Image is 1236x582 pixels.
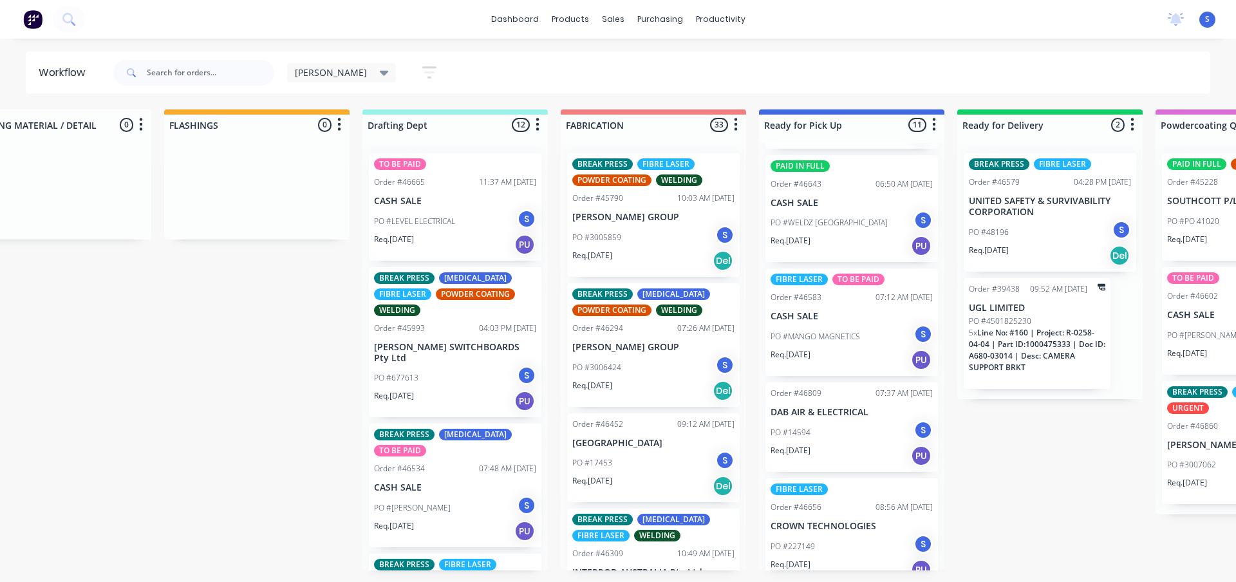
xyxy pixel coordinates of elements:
div: S [715,355,735,375]
div: PU [911,236,932,256]
p: PO #677613 [374,372,418,384]
div: PU [514,391,535,411]
div: Del [713,380,733,401]
span: S [1205,14,1210,25]
div: TO BE PAID [374,445,426,456]
div: TO BE PAIDOrder #4666511:37 AM [DATE]CASH SALEPO #LEVEL ELECTRICALSReq.[DATE]PU [369,153,541,261]
p: CASH SALE [374,482,536,493]
p: UGL LIMITED [969,303,1105,314]
div: PAID IN FULLOrder #4664306:50 AM [DATE]CASH SALEPO #WELDZ [GEOGRAPHIC_DATA]SReq.[DATE]PU [765,155,938,263]
p: Req. [DATE] [771,445,810,456]
div: 10:03 AM [DATE] [677,192,735,204]
div: TO BE PAID [1167,272,1219,284]
p: Req. [DATE] [771,235,810,247]
p: [PERSON_NAME] GROUP [572,342,735,353]
div: 09:52 AM [DATE] [1030,283,1087,295]
div: Order #46656 [771,502,821,513]
p: Req. [DATE] [374,390,414,402]
p: Req. [DATE] [771,559,810,570]
div: [MEDICAL_DATA] [637,514,710,525]
div: PU [911,559,932,580]
p: Req. [DATE] [374,234,414,245]
div: S [517,366,536,385]
div: FIBRE LASER [637,158,695,170]
div: Order #46579 [969,176,1020,188]
div: BREAK PRESS[MEDICAL_DATA]FIBRE LASERPOWDER COATINGWELDINGOrder #4599304:03 PM [DATE][PERSON_NAME]... [369,267,541,418]
div: FIBRE LASER [439,559,496,570]
span: 5 x [969,327,977,338]
div: 07:26 AM [DATE] [677,323,735,334]
p: CASH SALE [374,196,536,207]
div: Order #45790 [572,192,623,204]
p: CROWN TECHNOLOGIES [771,521,933,532]
p: Req. [DATE] [572,250,612,261]
span: [PERSON_NAME] [295,66,367,79]
div: BREAK PRESS [572,288,633,300]
p: INTERPOD AUSTRALIA Pty Ltd [572,567,735,578]
p: PO #227149 [771,541,815,552]
div: S [715,451,735,470]
div: 11:37 AM [DATE] [479,176,536,188]
div: sales [595,10,631,29]
div: FIBRE LASER [572,530,630,541]
p: Req. [DATE] [1167,348,1207,359]
div: Order #46309 [572,548,623,559]
div: S [517,209,536,229]
p: PO #48196 [969,227,1009,238]
div: Order #46665 [374,176,425,188]
p: DAB AIR & ELECTRICAL [771,407,933,418]
div: Order #3943809:52 AM [DATE]UGL LIMITEDPO #45018252305xLine No: #160 | Project: R-0258-04-04 | Par... [964,278,1110,390]
div: PAID IN FULL [1167,158,1226,170]
div: Del [713,250,733,271]
p: [PERSON_NAME] GROUP [572,212,735,223]
div: Order #45228 [1167,176,1218,188]
div: TO BE PAID [832,274,885,285]
div: BREAK PRESS [374,559,435,570]
div: S [913,324,933,344]
img: Factory [23,10,42,29]
div: FIBRE LASER [374,288,431,300]
div: S [913,211,933,230]
p: Req. [DATE] [969,245,1009,256]
div: BREAK PRESS [1167,386,1228,398]
div: BREAK PRESSFIBRE LASERPOWDER COATINGWELDINGOrder #4579010:03 AM [DATE][PERSON_NAME] GROUPPO #3005... [567,153,740,277]
p: PO #3006424 [572,362,621,373]
div: Order #46294 [572,323,623,334]
p: CASH SALE [771,198,933,209]
p: PO #LEVEL ELECTRICAL [374,216,455,227]
div: 07:37 AM [DATE] [876,388,933,399]
p: PO #WELDZ [GEOGRAPHIC_DATA] [771,217,888,229]
div: PU [911,350,932,370]
div: Order #46643 [771,178,821,190]
a: dashboard [485,10,545,29]
div: 06:50 AM [DATE] [876,178,933,190]
p: Req. [DATE] [771,349,810,361]
p: PO #3005859 [572,232,621,243]
div: BREAK PRESS [572,158,633,170]
p: Req. [DATE] [374,520,414,532]
p: UNITED SAFETY & SURVIVABILITY CORPORATION [969,196,1131,218]
div: Order #46860 [1167,420,1218,432]
div: Order #46602 [1167,290,1218,302]
div: Order #46583 [771,292,821,303]
div: S [1112,220,1131,239]
p: [PERSON_NAME] SWITCHBOARDS Pty Ltd [374,342,536,364]
div: BREAK PRESS [572,514,633,525]
div: S [913,420,933,440]
div: 04:03 PM [DATE] [479,323,536,334]
div: WELDING [374,305,420,316]
div: purchasing [631,10,689,29]
div: POWDER COATING [572,305,651,316]
p: [GEOGRAPHIC_DATA] [572,438,735,449]
div: 04:28 PM [DATE] [1074,176,1131,188]
div: BREAK PRESS [374,429,435,440]
p: PO #3007062 [1167,459,1216,471]
div: FIBRE LASER [771,274,828,285]
p: PO #17453 [572,457,612,469]
span: Line No: #160 | Project: R-0258-04-04 | Part ID:1000475333 | Doc ID: A680-03014 | Desc: CAMERA SU... [969,327,1105,373]
div: BREAK PRESSFIBRE LASEROrder #4657904:28 PM [DATE]UNITED SAFETY & SURVIVABILITY CORPORATIONPO #481... [964,153,1136,272]
div: Order #46452 [572,418,623,430]
div: Order #4680907:37 AM [DATE]DAB AIR & ELECTRICALPO #14594SReq.[DATE]PU [765,382,938,472]
div: POWDER COATING [436,288,515,300]
p: CASH SALE [771,311,933,322]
